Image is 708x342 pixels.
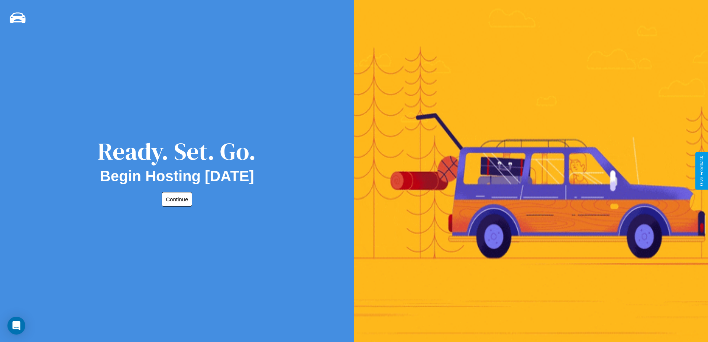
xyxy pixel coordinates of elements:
div: Ready. Set. Go. [98,135,256,168]
div: Give Feedback [699,156,704,186]
h2: Begin Hosting [DATE] [100,168,254,185]
div: Open Intercom Messenger [7,317,25,335]
button: Continue [162,192,192,207]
